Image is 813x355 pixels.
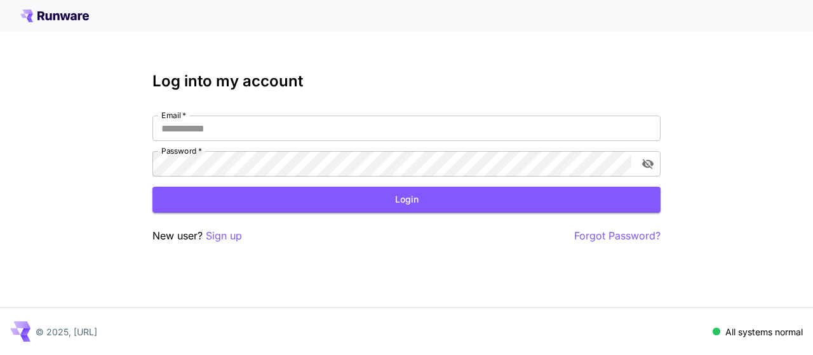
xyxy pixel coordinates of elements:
[725,325,803,338] p: All systems normal
[636,152,659,175] button: toggle password visibility
[152,228,242,244] p: New user?
[161,145,202,156] label: Password
[574,228,661,244] button: Forgot Password?
[152,187,661,213] button: Login
[36,325,97,338] p: © 2025, [URL]
[152,72,661,90] h3: Log into my account
[161,110,186,121] label: Email
[206,228,242,244] button: Sign up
